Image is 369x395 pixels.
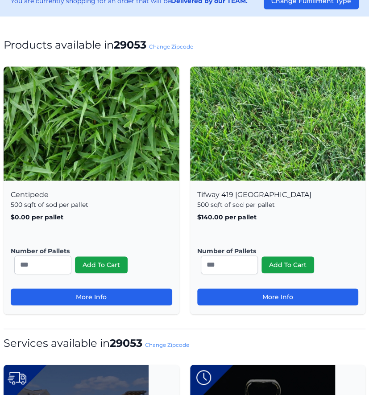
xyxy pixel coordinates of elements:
button: Add To Cart [261,256,314,273]
div: Tifway 419 [GEOGRAPHIC_DATA] [190,181,366,314]
a: Change Zipcode [149,43,193,50]
label: Number of Pallets [197,247,352,255]
p: 500 sqft of sod per pallet [11,200,172,209]
p: $140.00 per pallet [197,213,359,222]
p: 500 sqft of sod per pallet [197,200,359,209]
img: Centipede Product Image [4,66,179,198]
a: More Info [11,288,172,305]
h1: Services available in [4,336,365,350]
a: More Info [197,288,359,305]
p: $0.00 per pallet [11,213,172,222]
h1: Products available in [4,38,365,52]
strong: 29053 [110,337,142,350]
label: Number of Pallets [11,247,165,255]
strong: 29053 [114,38,146,51]
div: Centipede [4,181,179,314]
img: Tifway 419 Bermuda Product Image [190,66,366,198]
button: Add To Cart [75,256,128,273]
a: Change Zipcode [145,342,189,348]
